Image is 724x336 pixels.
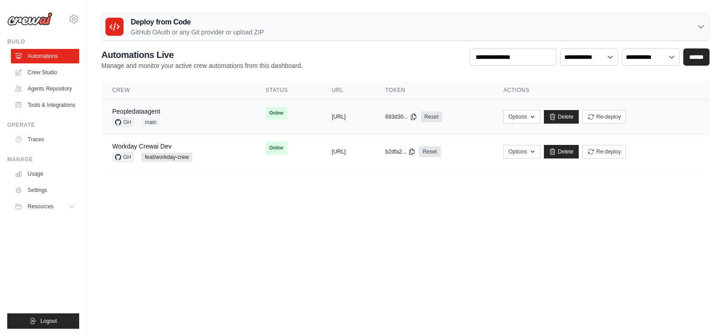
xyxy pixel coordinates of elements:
[419,146,440,157] a: Reset
[492,81,710,100] th: Actions
[131,17,264,28] h3: Deploy from Code
[503,110,540,124] button: Options
[112,143,171,150] a: Workday Crewai Dev
[544,110,579,124] a: Delete
[112,118,134,127] span: GH
[266,107,287,120] span: Online
[386,113,417,120] button: 693d30...
[101,81,255,100] th: Crew
[421,111,442,122] a: Reset
[28,203,53,210] span: Resources
[11,167,79,181] a: Usage
[544,145,579,158] a: Delete
[7,313,79,329] button: Logout
[11,65,79,80] a: Crew Studio
[112,153,134,162] span: GH
[7,12,52,26] img: Logo
[40,317,57,325] span: Logout
[7,156,79,163] div: Manage
[141,153,192,162] span: feat/workday-crew
[321,81,374,100] th: URL
[582,145,626,158] button: Re-deploy
[7,38,79,45] div: Build
[131,28,264,37] p: GitHub OAuth or any Git provider or upload ZIP
[503,145,540,158] button: Options
[255,81,321,100] th: Status
[11,98,79,112] a: Tools & Integrations
[11,82,79,96] a: Agents Repository
[11,132,79,147] a: Traces
[141,118,160,127] span: main
[101,48,303,61] h2: Automations Live
[112,108,160,115] a: Peopledataagent
[582,110,626,124] button: Re-deploy
[11,199,79,214] button: Resources
[7,121,79,129] div: Operate
[11,183,79,197] a: Settings
[386,148,416,155] button: b2dfa2...
[101,61,303,70] p: Manage and monitor your active crew automations from this dashboard.
[375,81,493,100] th: Token
[11,49,79,63] a: Automations
[266,142,287,154] span: Online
